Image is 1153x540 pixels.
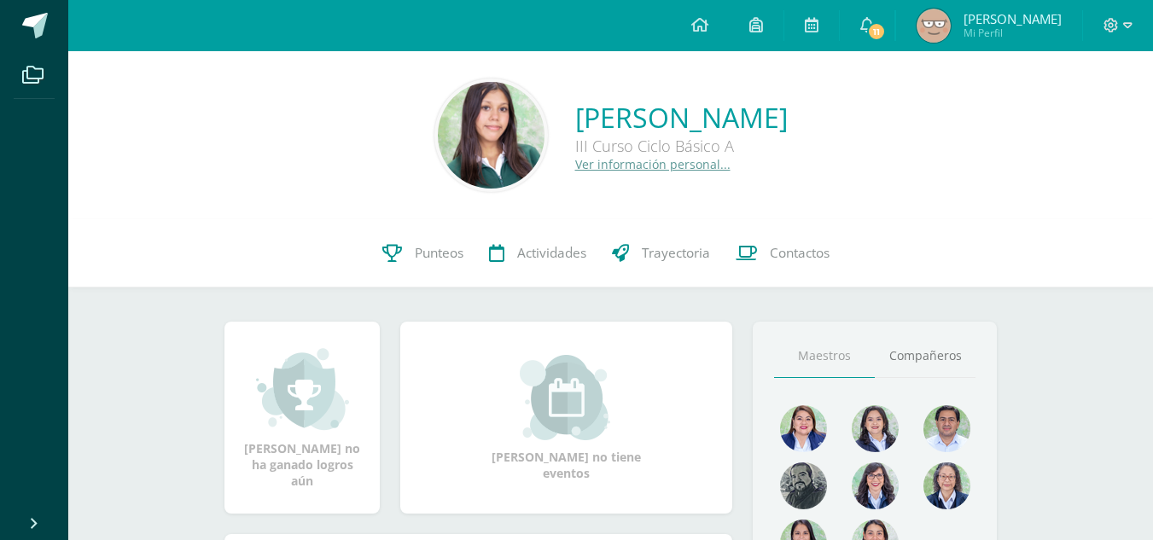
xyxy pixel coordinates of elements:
span: Actividades [517,244,586,262]
a: Actividades [476,219,599,287]
div: [PERSON_NAME] no ha ganado logros aún [242,346,363,489]
span: Punteos [415,244,463,262]
a: Maestros [774,334,875,378]
a: Trayectoria [599,219,723,287]
img: 95dc5fcca64acd70d0956316dba4a303.png [438,82,544,189]
span: Contactos [770,244,830,262]
img: 135afc2e3c36cc19cf7f4a6ffd4441d1.png [780,405,827,452]
img: 1e7bfa517bf798cc96a9d855bf172288.png [923,405,970,452]
a: [PERSON_NAME] [575,99,788,136]
img: 68491b968eaf45af92dd3338bd9092c6.png [923,462,970,509]
a: Punteos [370,219,476,287]
a: Ver información personal... [575,156,731,172]
img: b1da893d1b21f2b9f45fcdf5240f8abd.png [852,462,899,509]
img: 4179e05c207095638826b52d0d6e7b97.png [780,462,827,509]
div: [PERSON_NAME] no tiene eventos [481,355,652,481]
span: 11 [867,22,886,41]
a: Compañeros [875,334,975,378]
span: Trayectoria [642,244,710,262]
img: achievement_small.png [256,346,349,432]
img: event_small.png [520,355,613,440]
img: 45e5189d4be9c73150df86acb3c68ab9.png [852,405,899,452]
div: III Curso Ciclo Básico A [575,136,788,156]
span: [PERSON_NAME] [964,10,1062,27]
a: Contactos [723,219,842,287]
span: Mi Perfil [964,26,1062,40]
img: 5ec471dfff4524e1748c7413bc86834f.png [917,9,951,43]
